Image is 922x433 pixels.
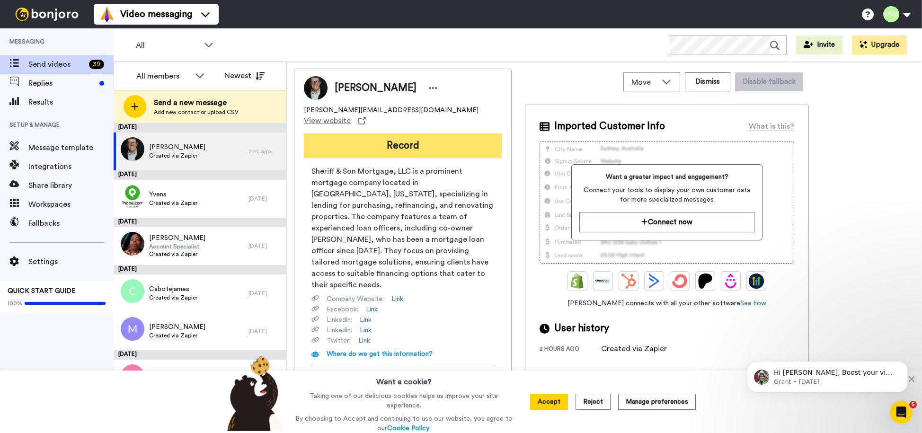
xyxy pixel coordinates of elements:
button: Newest [217,66,272,85]
iframe: Intercom notifications message [733,341,922,407]
p: Taking one of our delicious cookies helps us improve your site experience. [293,391,515,410]
span: [PERSON_NAME] [149,370,205,379]
button: Upgrade [852,35,907,54]
div: All members [136,71,190,82]
img: 970ce7bf-2f54-440f-b06c-fd773e6a40de.jpg [121,232,144,256]
div: [DATE] [248,242,282,250]
span: Results [28,97,114,108]
span: Sheriff & Son Mortgage, LLC is a prominent mortgage company located in [GEOGRAPHIC_DATA], [US_STA... [311,166,494,291]
a: Link [366,305,378,314]
span: Created via Zapier [149,294,197,301]
img: s.png [121,364,144,388]
a: Link [358,336,370,345]
p: By choosing to Accept and continuing to use our website, you agree to our . [293,414,515,433]
span: Created via Zapier [149,152,205,159]
span: Yvens [149,190,197,199]
div: [DATE] [114,218,286,227]
span: QUICK START GUIDE [8,288,76,294]
img: 60f3848a-2113-4c6b-8ccd-52c9c52e2936.jpg [121,137,144,161]
span: Workspaces [28,199,114,210]
span: Connect your tools to display your own customer data for more specialized messages [579,186,754,204]
a: See how [740,300,766,307]
span: User history [554,321,609,336]
button: Accept [530,394,568,410]
span: Replies [28,78,96,89]
div: [DATE] [114,265,286,274]
img: ActiveCampaign [647,274,662,289]
span: [PERSON_NAME] [149,233,205,243]
span: Task description : [311,370,378,380]
span: Created via Zapier [149,250,205,258]
span: Account Specialist [149,243,205,250]
div: 39 [89,60,104,69]
a: Link [360,326,372,335]
div: 2 hr. ago [248,148,282,155]
span: [PERSON_NAME] [149,142,205,152]
span: Linkedin : [327,326,352,335]
span: Integrations [28,161,114,172]
a: Link [391,294,403,304]
span: 100% [8,300,22,307]
div: [DATE] [248,290,282,297]
img: Image of Joe sheriff [304,76,328,100]
img: Shopify [570,274,585,289]
span: [PERSON_NAME] [335,81,417,95]
button: Disable fallback [735,72,803,91]
span: Created via Zapier [149,199,197,207]
img: GoHighLevel [749,274,764,289]
span: Want a greater impact and engagement? [579,172,754,182]
span: Imported Customer Info [554,119,665,133]
div: Created via Zapier [601,343,667,354]
span: Twitter : [327,336,351,345]
img: 6c42d396-6d45-4a2f-970b-747cf26b3391.png [121,185,144,208]
div: [DATE] [248,327,282,335]
button: Reject [576,394,611,410]
img: Drip [723,274,738,289]
span: Send a new message [154,97,239,108]
div: [DATE] [248,195,282,203]
img: ConvertKit [672,274,687,289]
img: Patreon [698,274,713,289]
span: [PERSON_NAME] connects with all your other software [540,299,794,308]
img: m.png [121,317,144,341]
span: Cabotejames [149,284,197,294]
button: Invite [796,35,842,54]
a: Cookie Policy [387,425,429,432]
span: Video messaging [120,8,192,21]
div: What is this? [749,121,794,132]
span: Add new contact or upload CSV [154,108,239,116]
span: All [136,40,199,51]
span: [PERSON_NAME] [149,322,205,332]
img: c.png [121,279,144,303]
span: Linkedin : [327,315,352,325]
span: Message template [28,142,114,153]
iframe: Intercom live chat [890,401,913,424]
div: [DATE] [114,350,286,360]
span: Where do we get this information? [327,351,433,357]
span: Settings [28,256,114,267]
button: Manage preferences [618,394,696,410]
span: [PERSON_NAME][EMAIL_ADDRESS][DOMAIN_NAME] [304,106,479,115]
span: Fallbacks [28,218,114,229]
span: Share library [28,180,114,191]
a: View website [304,115,366,126]
button: Connect now [579,212,754,232]
button: Record [304,133,502,158]
img: bear-with-cookie.png [219,355,289,431]
span: Company Website : [327,294,384,304]
div: 2 hours ago [540,345,601,354]
img: Hubspot [621,274,636,289]
span: View website [304,115,351,126]
span: Facebook : [327,305,358,314]
div: [DATE] [114,123,286,133]
span: Created via Zapier [378,370,468,380]
span: Move [631,77,657,88]
h3: Want a cookie? [376,371,432,388]
span: 5 [909,401,917,408]
button: Dismiss [685,72,730,91]
span: Created via Zapier [149,332,205,339]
